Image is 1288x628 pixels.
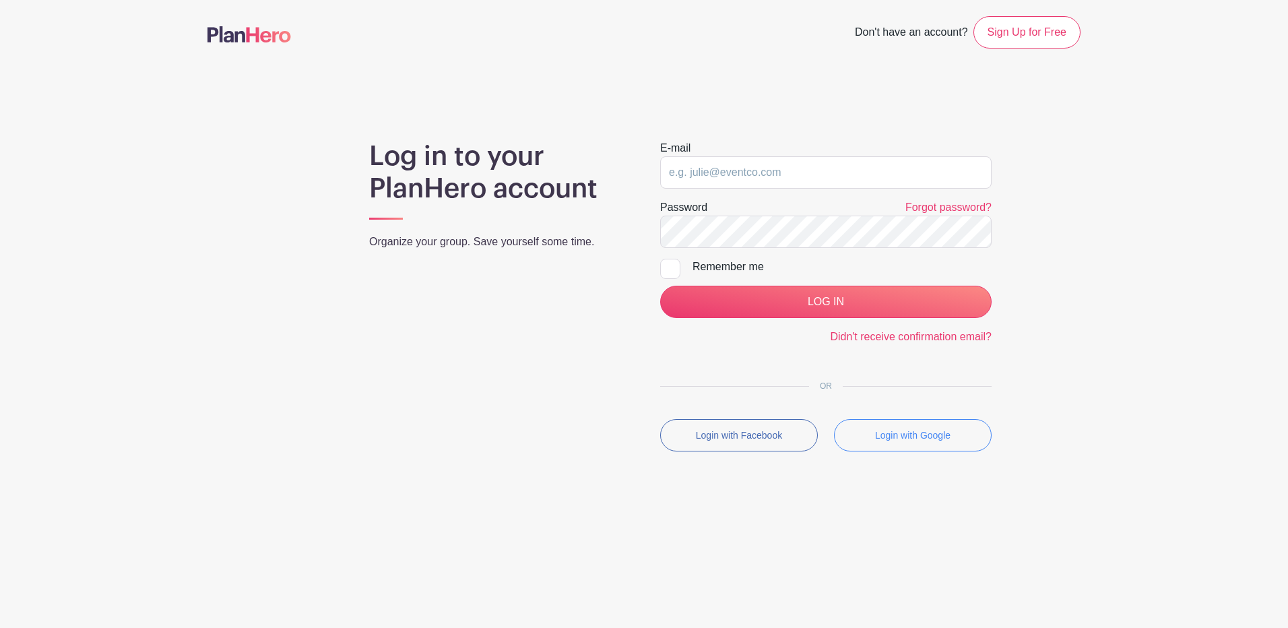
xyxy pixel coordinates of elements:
[875,430,951,441] small: Login with Google
[369,140,628,205] h1: Log in to your PlanHero account
[693,259,992,275] div: Remember me
[809,381,843,391] span: OR
[660,140,690,156] label: E-mail
[369,234,628,250] p: Organize your group. Save yourself some time.
[830,331,992,342] a: Didn't receive confirmation email?
[207,26,291,42] img: logo-507f7623f17ff9eddc593b1ce0a138ce2505c220e1c5a4e2b4648c50719b7d32.svg
[905,201,992,213] a: Forgot password?
[834,419,992,451] button: Login with Google
[660,419,818,451] button: Login with Facebook
[660,199,707,216] label: Password
[660,286,992,318] input: LOG IN
[696,430,782,441] small: Login with Facebook
[855,19,968,49] span: Don't have an account?
[660,156,992,189] input: e.g. julie@eventco.com
[973,16,1081,49] a: Sign Up for Free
